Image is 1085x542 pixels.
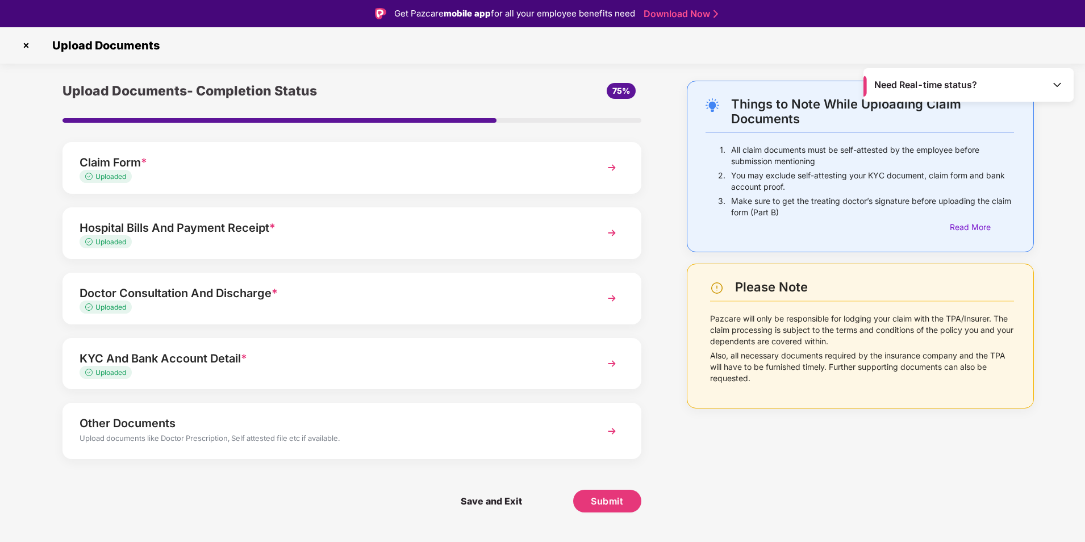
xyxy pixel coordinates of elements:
[720,144,725,167] p: 1.
[731,97,1014,126] div: Things to Note While Uploading Claim Documents
[710,313,1014,347] p: Pazcare will only be responsible for lodging your claim with the TPA/Insurer. The claim processin...
[602,353,622,374] img: svg+xml;base64,PHN2ZyBpZD0iTmV4dCIgeG1sbnM9Imh0dHA6Ly93d3cudzMub3JnLzIwMDAvc3ZnIiB3aWR0aD0iMzYiIG...
[573,490,641,512] button: Submit
[80,284,579,302] div: Doctor Consultation And Discharge
[394,7,635,20] div: Get Pazcare for all your employee benefits need
[710,281,724,295] img: svg+xml;base64,PHN2ZyBpZD0iV2FybmluZ18tXzI0eDI0IiBkYXRhLW5hbWU9Ildhcm5pbmcgLSAyNHgyNCIgeG1sbnM9Im...
[591,495,623,507] span: Submit
[80,432,579,447] div: Upload documents like Doctor Prescription, Self attested file etc if available.
[80,414,579,432] div: Other Documents
[874,79,977,91] span: Need Real-time status?
[710,350,1014,384] p: Also, all necessary documents required by the insurance company and the TPA will have to be furni...
[718,170,725,193] p: 2.
[718,195,725,218] p: 3.
[80,153,579,172] div: Claim Form
[602,157,622,178] img: svg+xml;base64,PHN2ZyBpZD0iTmV4dCIgeG1sbnM9Imh0dHA6Ly93d3cudzMub3JnLzIwMDAvc3ZnIiB3aWR0aD0iMzYiIG...
[375,8,386,19] img: Logo
[95,172,126,181] span: Uploaded
[713,8,718,20] img: Stroke
[41,39,165,52] span: Upload Documents
[735,280,1014,295] div: Please Note
[95,303,126,311] span: Uploaded
[950,221,1014,234] div: Read More
[85,369,95,376] img: svg+xml;base64,PHN2ZyB4bWxucz0iaHR0cDovL3d3dy53My5vcmcvMjAwMC9zdmciIHdpZHRoPSIxMy4zMzMiIGhlaWdodD...
[1051,79,1063,90] img: Toggle Icon
[731,144,1014,167] p: All claim documents must be self-attested by the employee before submission mentioning
[706,98,719,112] img: svg+xml;base64,PHN2ZyB4bWxucz0iaHR0cDovL3d3dy53My5vcmcvMjAwMC9zdmciIHdpZHRoPSIyNC4wOTMiIGhlaWdodD...
[731,195,1014,218] p: Make sure to get the treating doctor’s signature before uploading the claim form (Part B)
[612,86,630,95] span: 75%
[602,223,622,243] img: svg+xml;base64,PHN2ZyBpZD0iTmV4dCIgeG1sbnM9Imh0dHA6Ly93d3cudzMub3JnLzIwMDAvc3ZnIiB3aWR0aD0iMzYiIG...
[95,368,126,377] span: Uploaded
[80,349,579,368] div: KYC And Bank Account Detail
[85,303,95,311] img: svg+xml;base64,PHN2ZyB4bWxucz0iaHR0cDovL3d3dy53My5vcmcvMjAwMC9zdmciIHdpZHRoPSIxMy4zMzMiIGhlaWdodD...
[731,170,1014,193] p: You may exclude self-attesting your KYC document, claim form and bank account proof.
[644,8,715,20] a: Download Now
[85,238,95,245] img: svg+xml;base64,PHN2ZyB4bWxucz0iaHR0cDovL3d3dy53My5vcmcvMjAwMC9zdmciIHdpZHRoPSIxMy4zMzMiIGhlaWdodD...
[449,490,533,512] span: Save and Exit
[80,219,579,237] div: Hospital Bills And Payment Receipt
[62,81,448,101] div: Upload Documents- Completion Status
[602,288,622,308] img: svg+xml;base64,PHN2ZyBpZD0iTmV4dCIgeG1sbnM9Imh0dHA6Ly93d3cudzMub3JnLzIwMDAvc3ZnIiB3aWR0aD0iMzYiIG...
[444,8,491,19] strong: mobile app
[602,421,622,441] img: svg+xml;base64,PHN2ZyBpZD0iTmV4dCIgeG1sbnM9Imh0dHA6Ly93d3cudzMub3JnLzIwMDAvc3ZnIiB3aWR0aD0iMzYiIG...
[85,173,95,180] img: svg+xml;base64,PHN2ZyB4bWxucz0iaHR0cDovL3d3dy53My5vcmcvMjAwMC9zdmciIHdpZHRoPSIxMy4zMzMiIGhlaWdodD...
[17,36,35,55] img: svg+xml;base64,PHN2ZyBpZD0iQ3Jvc3MtMzJ4MzIiIHhtbG5zPSJodHRwOi8vd3d3LnczLm9yZy8yMDAwL3N2ZyIgd2lkdG...
[95,237,126,246] span: Uploaded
